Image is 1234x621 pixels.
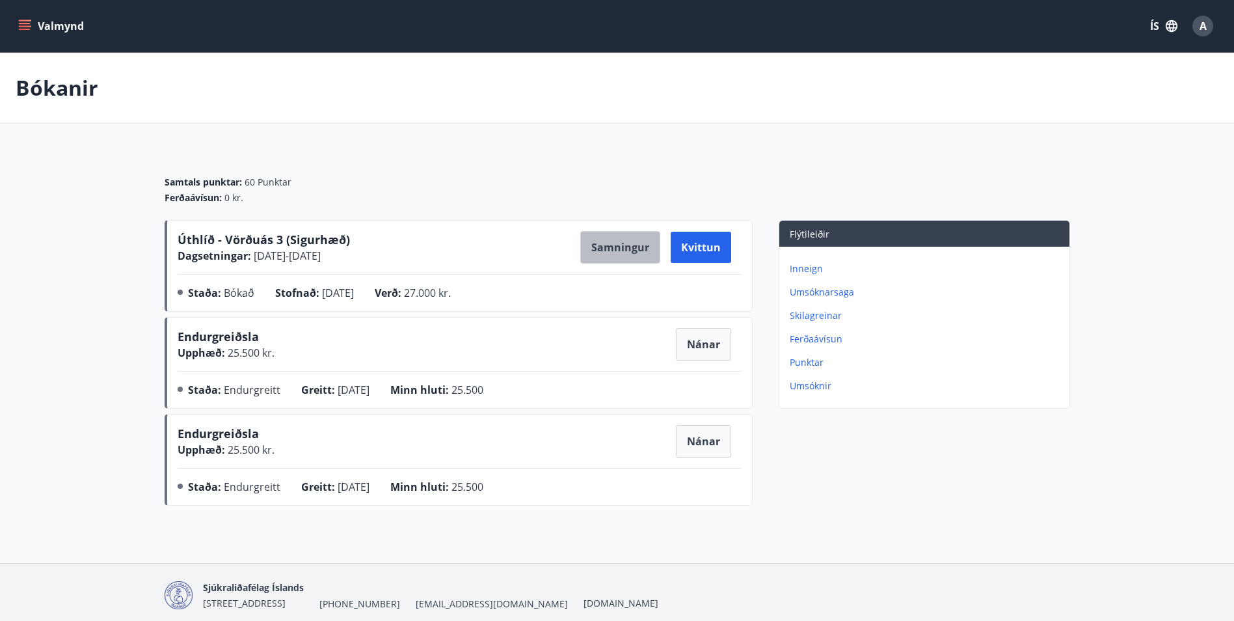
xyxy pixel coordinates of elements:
span: Bókað [224,286,254,300]
span: Upphæð : [178,346,225,360]
span: [EMAIL_ADDRESS][DOMAIN_NAME] [416,598,568,611]
span: Endurgreitt [224,383,280,397]
p: Ferðaávísun [790,333,1064,346]
button: Samningur [580,231,660,264]
span: Úthlíð - Vörðuás 3 (Sigurhæð) [178,232,350,247]
span: Endurgreiðsla [178,426,259,447]
span: [DATE] [338,480,369,494]
button: Nánar [676,328,731,361]
p: Skilagreinar [790,309,1064,322]
button: menu [16,14,89,38]
p: Inneign [790,262,1064,275]
span: 0 kr. [224,191,243,204]
p: Bókanir [16,74,98,102]
span: [DATE] [322,286,354,300]
span: Staða : [188,480,221,494]
button: Kvittun [671,232,731,263]
span: 25.500 [451,480,483,494]
span: Minn hluti : [390,480,449,494]
span: Greitt : [301,480,335,494]
button: Nánar [676,425,731,458]
span: Greitt : [301,383,335,397]
span: Upphæð : [178,443,225,457]
span: Verð : [375,286,401,300]
span: 25.500 kr. [225,346,275,360]
span: Dagsetningar : [178,249,251,263]
span: [STREET_ADDRESS] [203,597,286,609]
span: 25.500 kr. [225,443,275,457]
span: Endurgreitt [224,480,280,494]
span: 27.000 kr. [404,286,451,300]
span: Staða : [188,383,221,397]
button: ÍS [1143,14,1185,38]
span: 60 Punktar [245,176,291,189]
span: Stofnað : [275,286,319,300]
p: Punktar [790,356,1064,369]
span: [DATE] - [DATE] [251,249,321,263]
span: Ferðaávísun : [165,191,222,204]
img: d7T4au2pYIU9thVz4WmmUT9xvMNnFvdnscGDOPEg.png [165,581,193,609]
span: Samtals punktar : [165,176,242,189]
span: A [1200,19,1207,33]
button: A [1187,10,1218,42]
p: Umsóknarsaga [790,286,1064,299]
span: 25.500 [451,383,483,397]
span: Staða : [188,286,221,300]
span: Sjúkraliðafélag Íslands [203,581,304,594]
span: [DATE] [338,383,369,397]
span: Endurgreiðsla [178,329,259,350]
span: Flýtileiðir [790,228,829,240]
p: Umsóknir [790,379,1064,393]
a: [DOMAIN_NAME] [583,597,658,609]
span: Minn hluti : [390,383,449,397]
span: [PHONE_NUMBER] [319,598,400,611]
